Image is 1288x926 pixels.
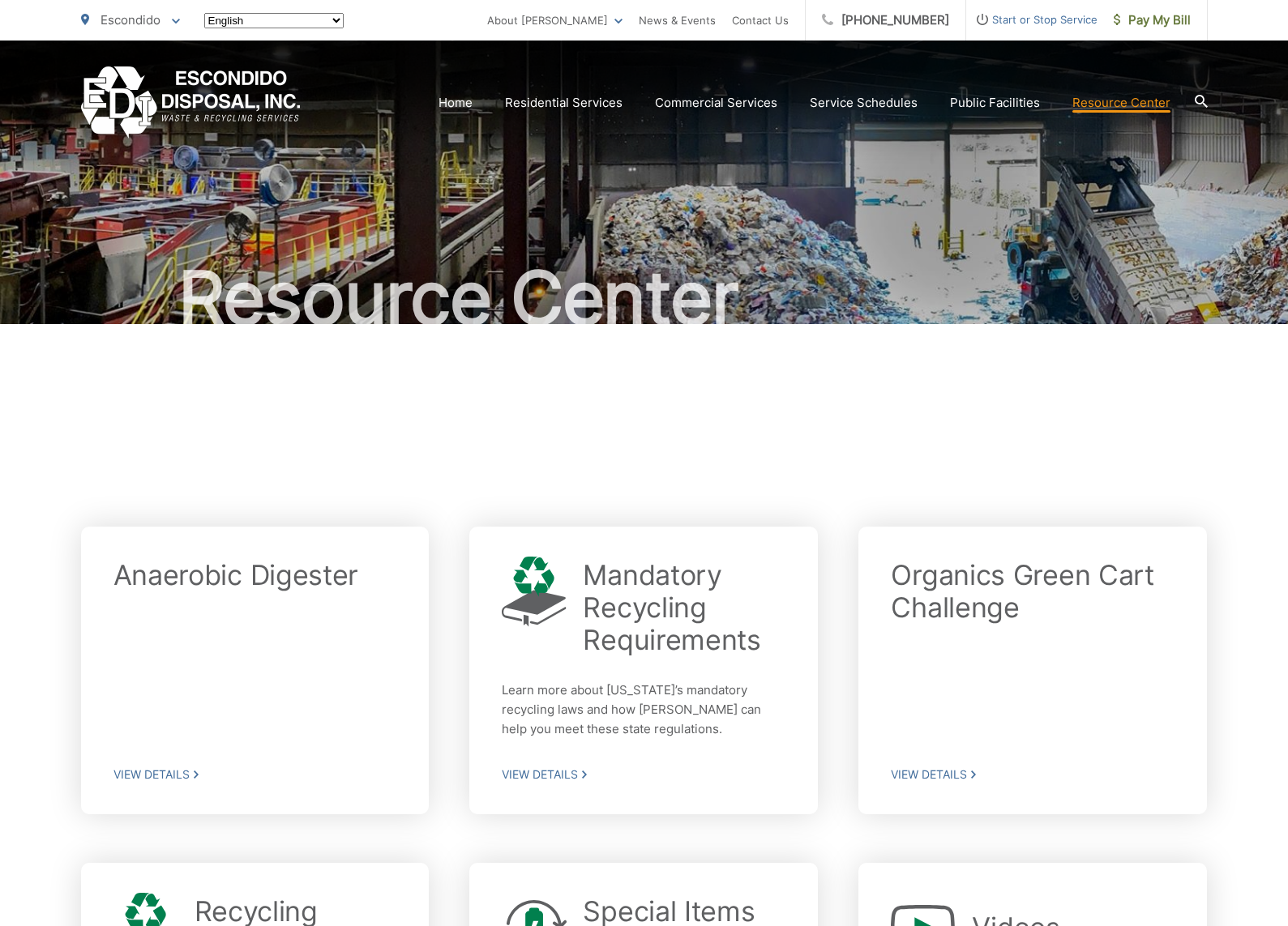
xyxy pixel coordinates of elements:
span: Pay My Bill [1114,11,1191,30]
a: Resource Center [1072,93,1170,113]
a: EDCD logo. Return to the homepage. [81,66,301,139]
h2: Anaerobic Digester [113,559,359,591]
a: Contact Us [732,11,789,30]
select: Select a language [204,13,344,28]
a: Public Facilities [950,93,1040,113]
span: Escondido [101,12,160,28]
h2: Mandatory Recycling Requirements [583,559,785,656]
span: View Details [113,767,397,782]
h2: Organics Green Cart Challenge [891,559,1175,624]
a: Residential Services [505,93,623,113]
a: About [PERSON_NAME] [487,11,623,30]
a: Service Schedules [810,93,918,113]
a: Organics Green Cart Challenge View Details [858,527,1207,814]
a: Commercial Services [655,93,777,113]
span: View Details [891,767,1175,782]
a: Mandatory Recycling Requirements Learn more about [US_STATE]’s mandatory recycling laws and how [... [469,527,818,814]
a: News & Events [639,11,716,30]
a: Home [439,93,473,113]
a: Anaerobic Digester View Details [81,527,430,814]
h1: Resource Center [81,258,1208,339]
span: View Details [502,767,785,782]
p: Learn more about [US_STATE]’s mandatory recycling laws and how [PERSON_NAME] can help you meet th... [502,681,785,739]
